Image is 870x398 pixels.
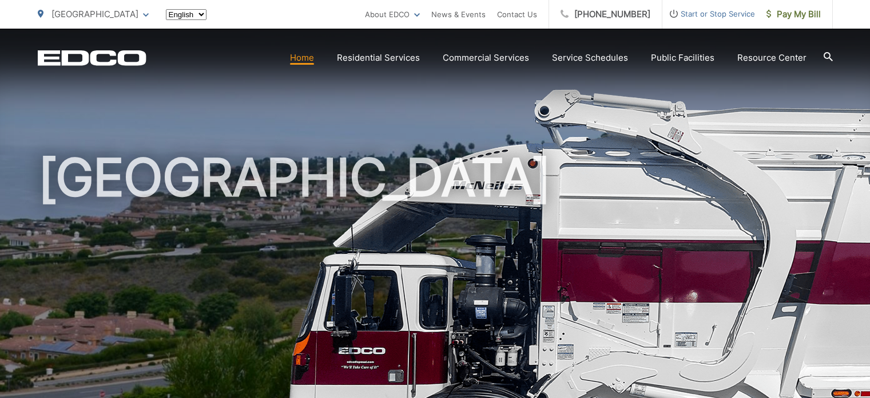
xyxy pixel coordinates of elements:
[552,51,628,65] a: Service Schedules
[365,7,420,21] a: About EDCO
[737,51,807,65] a: Resource Center
[651,51,714,65] a: Public Facilities
[51,9,138,19] span: [GEOGRAPHIC_DATA]
[166,9,206,20] select: Select a language
[766,7,821,21] span: Pay My Bill
[497,7,537,21] a: Contact Us
[337,51,420,65] a: Residential Services
[290,51,314,65] a: Home
[431,7,486,21] a: News & Events
[443,51,529,65] a: Commercial Services
[38,50,146,66] a: EDCD logo. Return to the homepage.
